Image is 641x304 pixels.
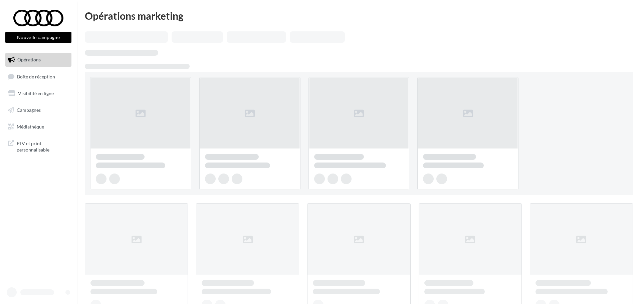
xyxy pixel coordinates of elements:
span: Visibilité en ligne [18,90,54,96]
a: Campagnes [4,103,73,117]
a: Boîte de réception [4,69,73,84]
div: Opérations marketing [85,11,633,21]
a: Visibilité en ligne [4,86,73,100]
span: Boîte de réception [17,73,55,79]
a: Médiathèque [4,120,73,134]
span: PLV et print personnalisable [17,139,69,153]
span: Opérations [17,57,41,62]
a: Opérations [4,53,73,67]
span: Campagnes [17,107,41,113]
span: Médiathèque [17,123,44,129]
button: Nouvelle campagne [5,32,71,43]
a: PLV et print personnalisable [4,136,73,156]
